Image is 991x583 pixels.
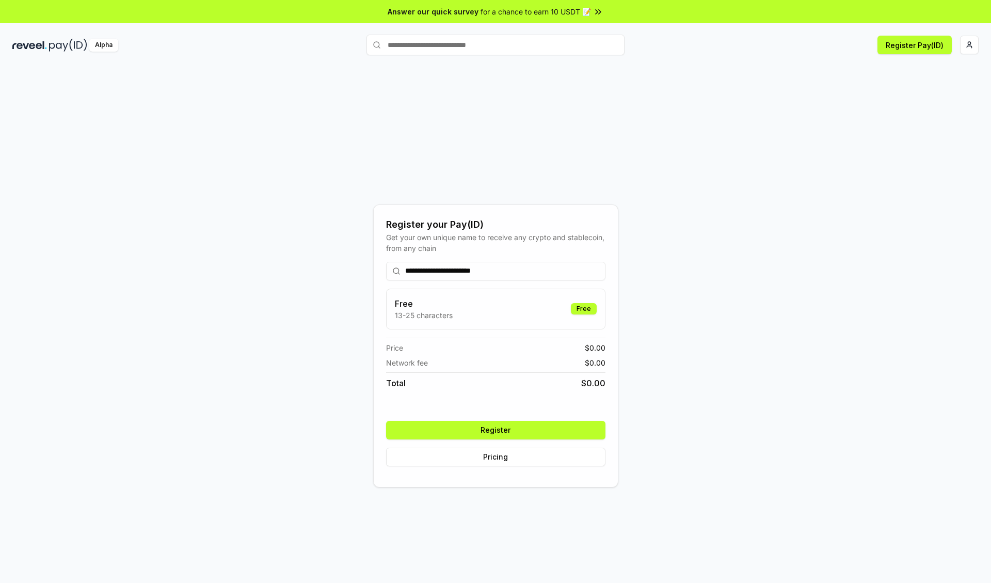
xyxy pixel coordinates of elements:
[49,39,87,52] img: pay_id
[877,36,952,54] button: Register Pay(ID)
[571,303,597,314] div: Free
[386,377,406,389] span: Total
[395,297,453,310] h3: Free
[388,6,478,17] span: Answer our quick survey
[581,377,605,389] span: $ 0.00
[395,310,453,321] p: 13-25 characters
[585,342,605,353] span: $ 0.00
[89,39,118,52] div: Alpha
[386,217,605,232] div: Register your Pay(ID)
[386,448,605,466] button: Pricing
[481,6,591,17] span: for a chance to earn 10 USDT 📝
[386,232,605,254] div: Get your own unique name to receive any crypto and stablecoin, from any chain
[12,39,47,52] img: reveel_dark
[386,421,605,439] button: Register
[585,357,605,368] span: $ 0.00
[386,357,428,368] span: Network fee
[386,342,403,353] span: Price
